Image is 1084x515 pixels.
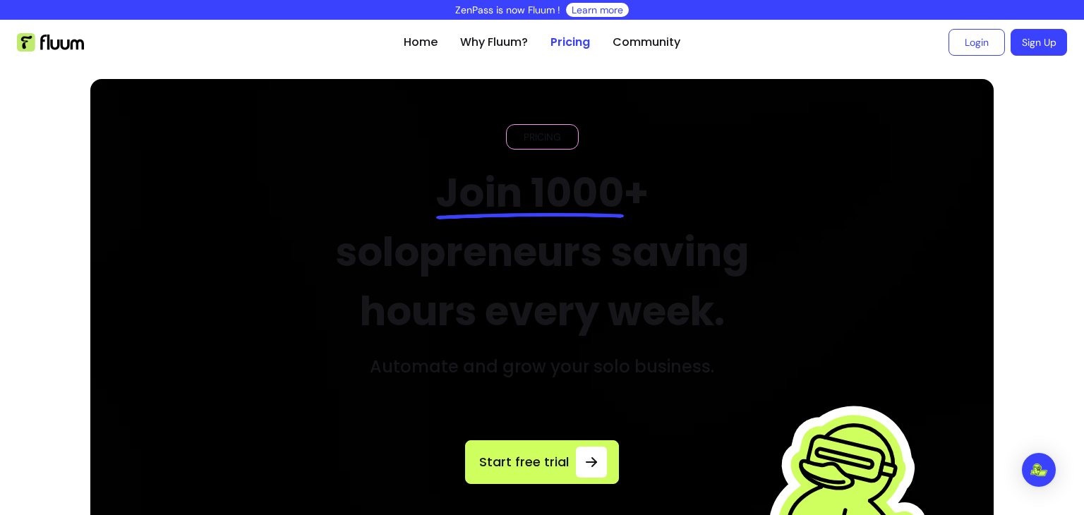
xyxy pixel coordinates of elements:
a: Why Fluum? [460,34,528,51]
a: Start free trial [465,440,619,484]
h2: + solopreneurs saving hours every week. [303,164,781,341]
a: Sign Up [1011,29,1067,56]
a: Pricing [550,34,590,51]
span: Start free trial [477,452,570,472]
a: Home [404,34,438,51]
img: Fluum Logo [17,33,84,51]
a: Login [948,29,1005,56]
span: PRICING [518,130,567,144]
span: Join 1000 [436,165,624,221]
h3: Automate and grow your solo business. [370,356,714,378]
a: Learn more [572,3,623,17]
p: ZenPass is now Fluum ! [455,3,560,17]
div: Open Intercom Messenger [1022,453,1056,487]
a: Community [613,34,680,51]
